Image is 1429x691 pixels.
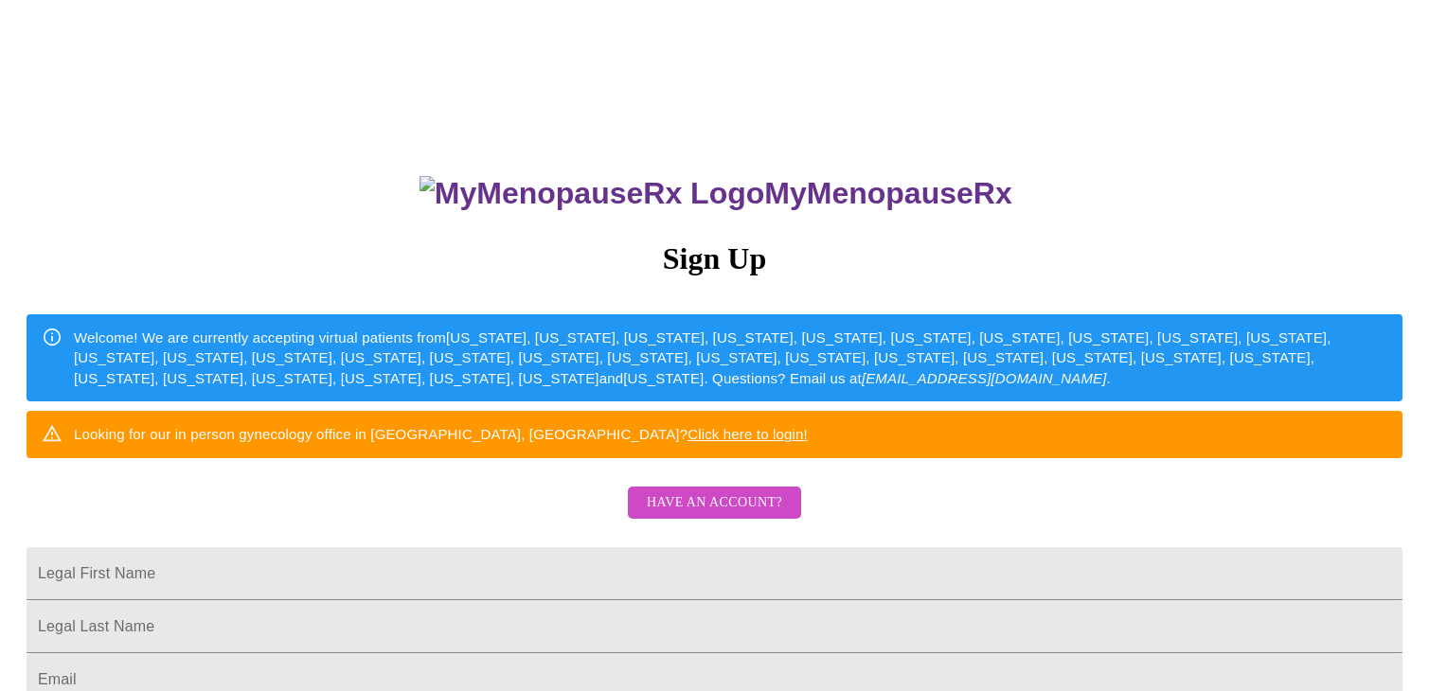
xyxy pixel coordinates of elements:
button: Have an account? [628,487,801,520]
div: Welcome! We are currently accepting virtual patients from [US_STATE], [US_STATE], [US_STATE], [US... [74,320,1387,396]
a: Click here to login! [688,426,808,442]
span: Have an account? [647,491,782,515]
a: Have an account? [623,507,806,523]
h3: MyMenopauseRx [29,176,1403,211]
em: [EMAIL_ADDRESS][DOMAIN_NAME] [862,370,1107,386]
img: MyMenopauseRx Logo [420,176,764,211]
h3: Sign Up [27,241,1402,276]
div: Looking for our in person gynecology office in [GEOGRAPHIC_DATA], [GEOGRAPHIC_DATA]? [74,416,808,452]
